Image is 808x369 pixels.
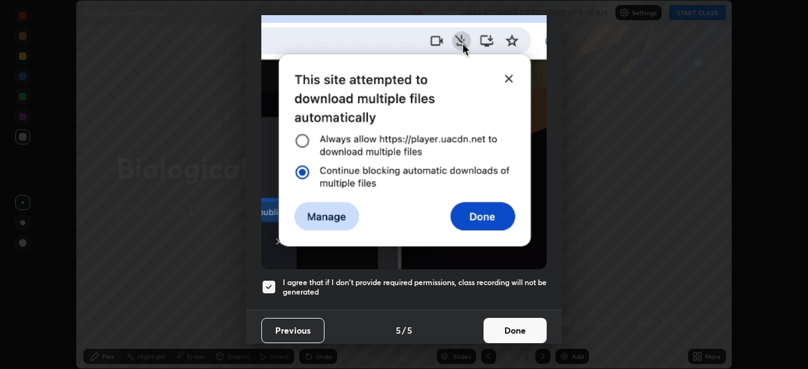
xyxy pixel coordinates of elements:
h4: / [402,324,406,337]
h4: 5 [407,324,412,337]
h5: I agree that if I don't provide required permissions, class recording will not be generated [283,278,547,297]
button: Previous [261,318,324,343]
h4: 5 [396,324,401,337]
button: Done [484,318,547,343]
